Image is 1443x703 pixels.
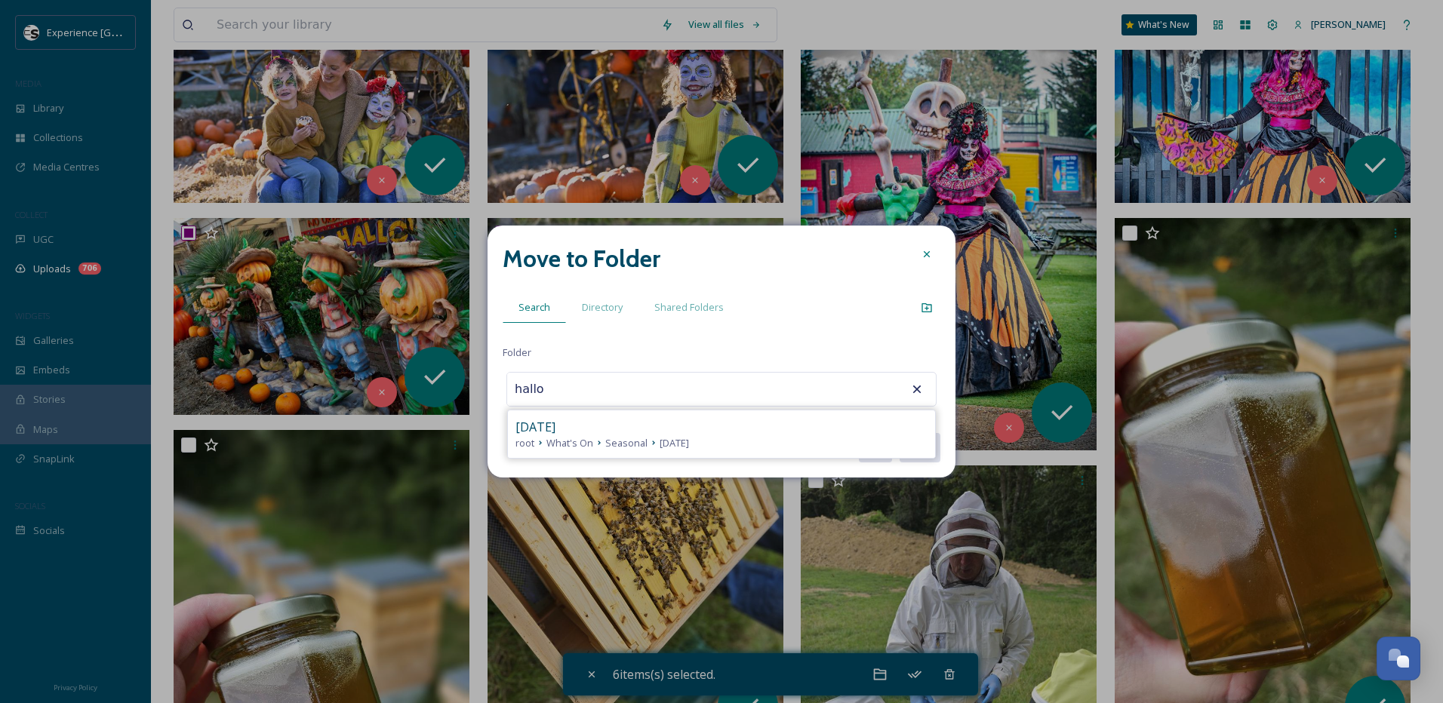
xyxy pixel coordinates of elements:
[660,436,689,450] span: [DATE]
[503,345,531,360] span: Folder
[582,300,623,315] span: Directory
[515,418,555,436] span: [DATE]
[515,436,534,450] span: root
[507,373,673,406] input: Search for a folder
[546,436,593,450] span: What's On
[654,300,724,315] span: Shared Folders
[518,300,550,315] span: Search
[605,436,648,450] span: Seasonal
[503,241,660,277] h2: Move to Folder
[1377,637,1420,680] button: Open Chat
